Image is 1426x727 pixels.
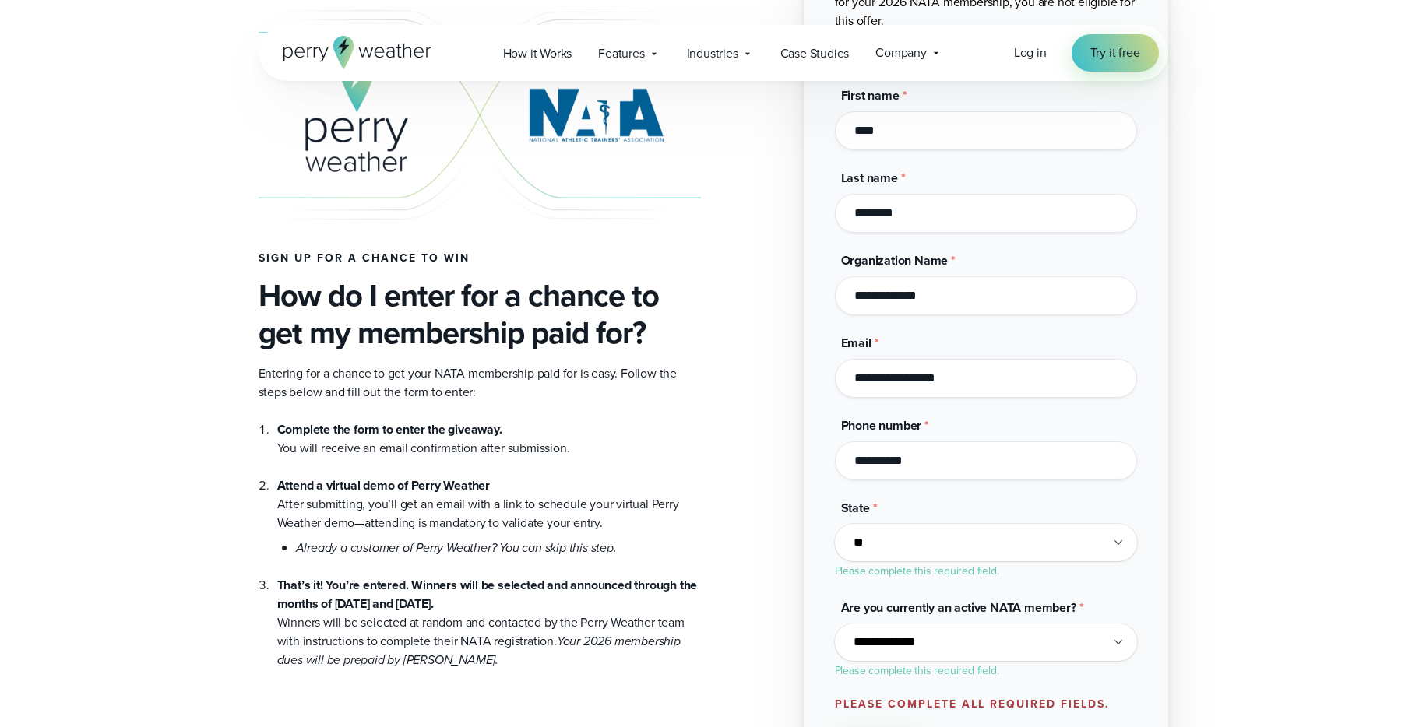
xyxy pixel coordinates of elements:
[875,44,927,62] span: Company
[277,420,502,438] strong: Complete the form to enter the giveaway.
[277,557,701,669] li: Winners will be selected at random and contacted by the Perry Weather team with instructions to c...
[835,662,999,679] label: Please complete this required field.
[687,44,738,63] span: Industries
[503,44,572,63] span: How it Works
[841,251,949,269] span: Organization Name
[259,364,701,402] p: Entering for a chance to get your NATA membership paid for is easy. Follow the steps below and fi...
[835,563,999,579] label: Please complete this required field.
[841,416,922,434] span: Phone number
[277,420,701,458] li: You will receive an email confirmation after submission.
[277,632,681,669] em: Your 2026 membership dues will be prepaid by [PERSON_NAME].
[841,86,900,104] span: First name
[296,539,617,557] em: Already a customer of Perry Weather? You can skip this step.
[490,37,586,69] a: How it Works
[767,37,863,69] a: Case Studies
[277,576,698,613] strong: That’s it! You’re entered. Winners will be selected and announced through the months of [DATE] an...
[841,499,870,517] span: State
[1014,44,1047,62] a: Log in
[259,252,701,265] h4: Sign up for a chance to win
[841,169,898,187] span: Last name
[277,476,490,494] strong: Attend a virtual demo of Perry Weather
[259,277,701,352] h3: How do I enter for a chance to get my membership paid for?
[598,44,644,63] span: Features
[277,458,701,557] li: After submitting, you’ll get an email with a link to schedule your virtual Perry Weather demo—att...
[1090,44,1140,62] span: Try it free
[1072,34,1159,72] a: Try it free
[841,334,871,352] span: Email
[780,44,850,63] span: Case Studies
[841,599,1076,616] span: Are you currently an active NATA member?
[835,696,1110,712] label: Please complete all required fields.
